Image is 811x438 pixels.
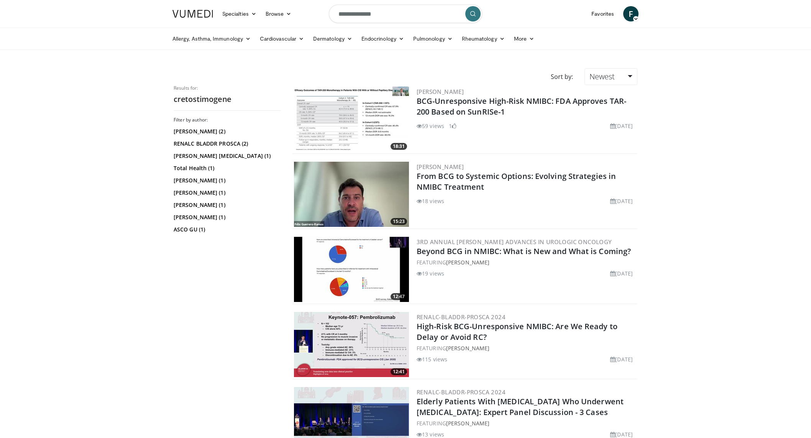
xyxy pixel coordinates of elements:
[309,31,357,46] a: Dermatology
[174,140,279,148] a: RENALC BLADDR PROSCA (2)
[446,344,489,352] a: [PERSON_NAME]
[623,6,639,21] a: F
[329,5,482,23] input: Search topics, interventions
[545,68,579,85] div: Sort by:
[174,117,281,123] h3: Filter by author:
[417,122,444,130] li: 59 views
[446,259,489,266] a: [PERSON_NAME]
[417,313,506,321] a: RENALC-BLADDR-PROSCA 2024
[417,171,616,192] a: From BCG to Systemic Options: Evolving Strategies in NMIBC Treatment
[174,85,281,91] p: Results for:
[417,396,624,417] a: Elderly Patients With [MEDICAL_DATA] Who Underwent [MEDICAL_DATA]: Expert Panel Discussion - 3 Cases
[417,163,464,171] a: [PERSON_NAME]
[357,31,409,46] a: Endocrinology
[449,122,456,130] li: 1
[391,293,407,300] span: 12:47
[589,71,615,82] span: Newest
[255,31,309,46] a: Cardiovascular
[409,31,457,46] a: Pulmonology
[294,87,409,152] img: 014135bb-32eb-45ba-9076-c6825ea0e810.300x170_q85_crop-smart_upscale.jpg
[509,31,539,46] a: More
[417,238,612,246] a: 3rd Annual [PERSON_NAME] Advances In Urologic Oncology
[610,269,633,277] li: [DATE]
[294,312,409,377] a: 12:41
[294,87,409,152] a: 18:31
[168,31,255,46] a: Allergy, Asthma, Immunology
[417,419,636,427] div: FEATURING
[172,10,213,18] img: VuMedi Logo
[218,6,261,21] a: Specialties
[610,355,633,363] li: [DATE]
[417,258,636,266] div: FEATURING
[391,143,407,150] span: 18:31
[391,368,407,375] span: 12:41
[174,226,279,233] a: ASCO GU (1)
[417,246,631,256] a: Beyond BCG in NMIBC: What is New and What is Coming?
[417,96,626,117] a: BCG-Unresponsive High-Risk NMIBC: FDA Approves TAR-200 Based on SunRISe-1
[294,237,409,302] a: 12:47
[417,269,444,277] li: 19 views
[417,197,444,205] li: 18 views
[174,201,279,209] a: [PERSON_NAME] (1)
[174,128,279,135] a: [PERSON_NAME] (2)
[174,213,279,221] a: [PERSON_NAME] (1)
[261,6,296,21] a: Browse
[446,420,489,427] a: [PERSON_NAME]
[294,162,409,227] a: 15:23
[587,6,619,21] a: Favorites
[294,312,409,377] img: 4103be35-e510-4cc6-947d-2e955e3276ed.300x170_q85_crop-smart_upscale.jpg
[610,197,633,205] li: [DATE]
[417,321,617,342] a: High-Risk BCG-Unresponsive NMIBC: Are We Ready to Delay or Avoid RC?
[584,68,637,85] a: Newest
[457,31,509,46] a: Rheumatology
[174,94,281,104] h2: cretostimogene
[174,189,279,197] a: [PERSON_NAME] (1)
[610,122,633,130] li: [DATE]
[294,162,409,227] img: 34037580-3670-4974-9173-0aaf7b772ff7.300x170_q85_crop-smart_upscale.jpg
[174,152,279,160] a: [PERSON_NAME] [MEDICAL_DATA] (1)
[174,164,279,172] a: Total Health (1)
[174,177,279,184] a: [PERSON_NAME] (1)
[391,218,407,225] span: 15:23
[417,88,464,95] a: [PERSON_NAME]
[294,237,409,302] img: defe9f49-93db-4afb-be7f-55a248970717.300x170_q85_crop-smart_upscale.jpg
[417,344,636,352] div: FEATURING
[417,388,506,396] a: RENALC-BLADDR-PROSCA 2024
[417,355,447,363] li: 115 views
